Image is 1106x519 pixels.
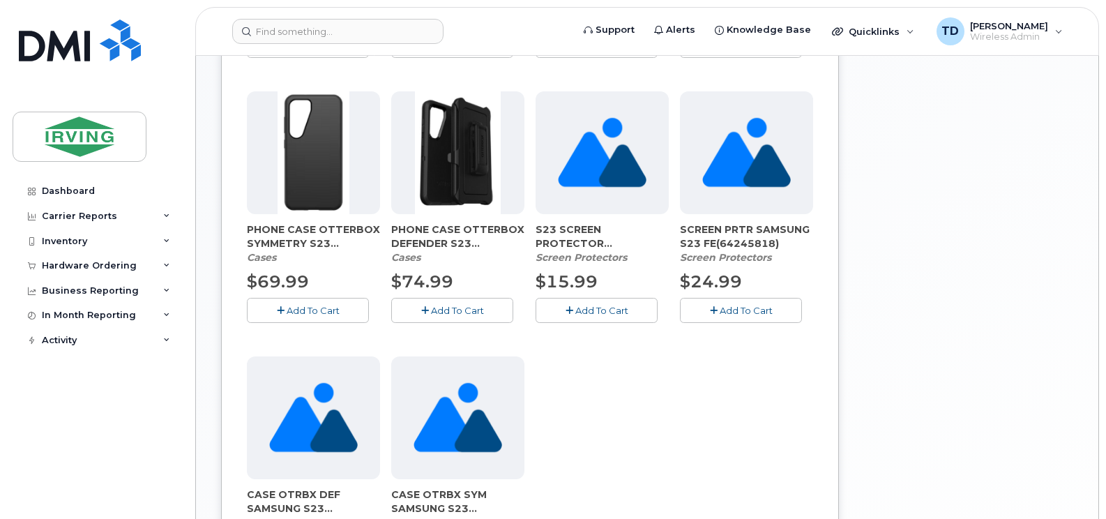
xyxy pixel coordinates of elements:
[970,20,1048,31] span: [PERSON_NAME]
[970,31,1048,43] span: Wireless Admin
[247,223,380,264] div: PHONE CASE OTTERBOX SYMMETRY S23 (64171376) (Limited Stock)
[247,271,309,292] span: $69.99
[269,356,358,479] img: no_image_found-2caef05468ed5679b831cfe6fc140e25e0c280774317ffc20a367ab7fd17291e.png
[391,223,524,250] span: PHONE CASE OTTERBOX DEFENDER S23 (64171377) (Limited Stock)
[666,23,695,37] span: Alerts
[414,356,502,479] img: no_image_found-2caef05468ed5679b831cfe6fc140e25e0c280774317ffc20a367ab7fd17291e.png
[849,26,900,37] span: Quicklinks
[247,251,276,264] em: Cases
[702,91,791,214] img: no_image_found-2caef05468ed5679b831cfe6fc140e25e0c280774317ffc20a367ab7fd17291e.png
[680,223,813,264] div: SCREEN PRTR SAMSUNG S23 FE(64245818)
[644,16,705,44] a: Alerts
[247,223,380,250] span: PHONE CASE OTTERBOX SYMMETRY S23 (64171376) (Limited Stock)
[720,305,773,316] span: Add To Cart
[536,223,669,250] span: S23 SCREEN PROTECTOR (64171374)
[287,305,340,316] span: Add To Cart
[705,16,821,44] a: Knowledge Base
[941,23,959,40] span: TD
[680,271,742,292] span: $24.99
[247,298,369,322] button: Add To Cart
[536,251,627,264] em: Screen Protectors
[680,298,802,322] button: Add To Cart
[680,251,771,264] em: Screen Protectors
[574,16,644,44] a: Support
[596,23,635,37] span: Support
[575,305,628,316] span: Add To Cart
[391,271,453,292] span: $74.99
[558,91,646,214] img: no_image_found-2caef05468ed5679b831cfe6fc140e25e0c280774317ffc20a367ab7fd17291e.png
[536,223,669,264] div: S23 SCREEN PROTECTOR (64171374)
[415,91,501,214] img: S23_Defender.png
[278,91,350,214] img: S23_Symmetry.png
[680,223,813,250] span: SCREEN PRTR SAMSUNG S23 FE(64245818)
[391,488,524,516] span: CASE OTRBX SYM SAMSUNG S23 FE(64245816)
[391,298,513,322] button: Add To Cart
[391,251,421,264] em: Cases
[822,17,924,45] div: Quicklinks
[536,271,598,292] span: $15.99
[927,17,1073,45] div: Tricia Downard
[247,488,380,516] span: CASE OTRBX DEF SAMSUNG S23 FE(64245817)
[391,223,524,264] div: PHONE CASE OTTERBOX DEFENDER S23 (64171377) (Limited Stock)
[431,305,484,316] span: Add To Cart
[536,298,658,322] button: Add To Cart
[232,19,444,44] input: Find something...
[727,23,811,37] span: Knowledge Base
